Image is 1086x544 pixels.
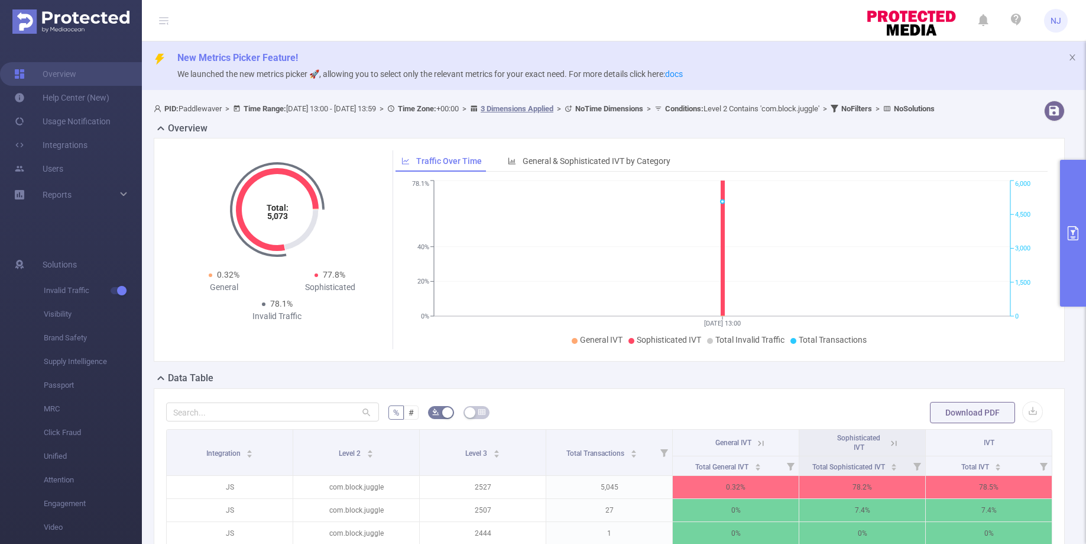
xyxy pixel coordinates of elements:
span: Passport [44,374,142,397]
p: 27 [546,499,672,522]
p: 2527 [420,476,546,498]
span: > [553,104,565,113]
span: 0.32% [217,270,239,279]
span: Total Transactions [566,449,626,458]
span: Level 2 Contains 'com.block.juggle' [665,104,819,113]
p: com.block.juggle [293,476,419,498]
span: Supply Intelligence [44,350,142,374]
i: icon: user [154,105,164,112]
p: JS [167,476,293,498]
span: IVT [984,439,994,447]
a: Integrations [14,133,87,157]
div: Sophisticated [277,281,384,294]
div: Sort [493,448,500,455]
span: 78.1% [270,299,293,308]
span: Level 3 [465,449,489,458]
span: NJ [1051,9,1061,33]
span: Total Invalid Traffic [715,335,784,345]
span: Brand Safety [44,326,142,350]
span: # [409,408,414,417]
p: 78.2% [799,476,925,498]
span: > [819,104,831,113]
p: 2507 [420,499,546,522]
p: 0.32% [673,476,799,498]
span: Total Transactions [799,335,867,345]
i: icon: close [1068,53,1077,62]
p: 7.4% [926,499,1052,522]
i: icon: caret-down [493,453,500,456]
p: 0% [673,499,799,522]
b: No Time Dimensions [575,104,643,113]
p: JS [167,499,293,522]
b: PID: [164,104,179,113]
a: docs [665,69,683,79]
i: icon: caret-down [891,466,897,469]
button: Download PDF [930,402,1015,423]
i: icon: caret-down [995,466,1001,469]
span: Attention [44,468,142,492]
span: Sophisticated IVT [837,434,880,452]
button: icon: close [1068,51,1077,64]
span: Total IVT [961,463,991,471]
span: Sophisticated IVT [637,335,701,345]
span: Solutions [43,253,77,276]
input: Search... [166,403,379,421]
p: com.block.juggle [293,499,419,522]
span: > [459,104,470,113]
span: > [222,104,233,113]
b: No Solutions [894,104,935,113]
i: icon: caret-down [247,453,253,456]
div: General [171,281,277,294]
i: icon: caret-down [630,453,637,456]
span: Unified [44,445,142,468]
tspan: 5,073 [267,211,287,221]
tspan: 0% [421,313,429,320]
i: icon: caret-down [754,466,761,469]
span: Reports [43,190,72,199]
tspan: 78.1% [412,181,429,188]
div: Sort [890,462,897,469]
tspan: 0 [1015,313,1019,320]
span: % [393,408,399,417]
a: Usage Notification [14,110,111,133]
div: Sort [754,462,761,469]
i: icon: caret-up [630,448,637,452]
i: icon: bg-colors [432,408,439,416]
i: icon: line-chart [401,157,410,165]
span: Total Sophisticated IVT [812,463,887,471]
span: Traffic Over Time [416,156,482,166]
i: icon: caret-down [367,453,373,456]
span: > [643,104,654,113]
span: Invalid Traffic [44,279,142,302]
tspan: 6,000 [1015,181,1030,188]
img: Protected Media [12,9,129,34]
span: Engagement [44,492,142,516]
div: Invalid Traffic [224,310,330,323]
span: 77.8% [323,270,345,279]
i: icon: caret-up [891,462,897,465]
a: Reports [43,183,72,207]
h2: Overview [168,121,208,136]
span: Video [44,516,142,539]
u: 3 Dimensions Applied [481,104,553,113]
span: Integration [206,449,242,458]
b: Conditions : [665,104,704,113]
span: > [376,104,387,113]
tspan: 3,000 [1015,245,1030,253]
b: Time Range: [244,104,286,113]
i: icon: thunderbolt [154,53,166,65]
i: icon: caret-up [493,448,500,452]
b: Time Zone: [398,104,436,113]
span: We launched the new metrics picker 🚀, allowing you to select only the relevant metrics for your e... [177,69,683,79]
p: 5,045 [546,476,672,498]
p: 78.5% [926,476,1052,498]
span: General IVT [580,335,623,345]
div: Sort [630,448,637,455]
i: Filter menu [909,456,925,475]
span: General & Sophisticated IVT by Category [523,156,670,166]
i: icon: bar-chart [508,157,516,165]
span: Click Fraud [44,421,142,445]
i: icon: caret-up [247,448,253,452]
span: Total General IVT [695,463,750,471]
i: Filter menu [782,456,799,475]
